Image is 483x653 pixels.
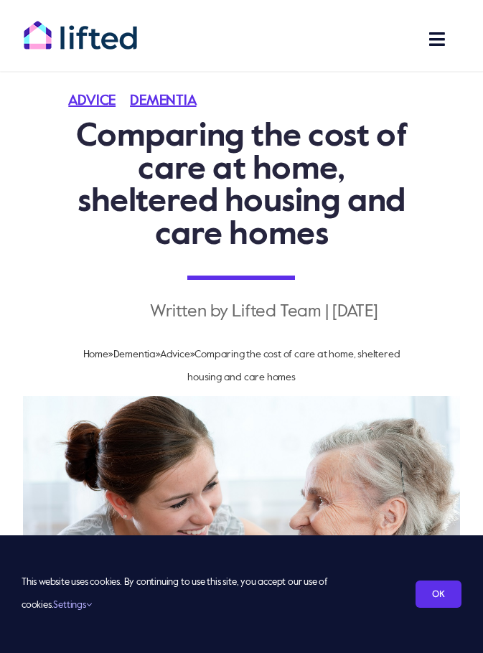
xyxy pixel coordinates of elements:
[416,581,461,608] a: OK
[23,20,138,34] a: lifted-logo
[130,94,210,108] a: Dementia
[83,349,108,360] a: Home
[160,349,190,360] a: Advice
[83,349,400,382] span: » » »
[22,571,394,617] span: This website uses cookies. By continuing to use this site, you accept our use of cookies.
[113,349,156,360] a: Dementia
[68,94,210,108] span: Categories: ,
[351,22,460,57] nav: Main Menu
[68,94,130,108] a: Advice
[53,601,91,610] a: Settings
[68,121,414,251] h1: Comparing the cost of care at home, sheltered housing and care homes
[187,349,400,382] span: Comparing the cost of care at home, sheltered housing and care homes
[68,343,414,389] nav: Breadcrumb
